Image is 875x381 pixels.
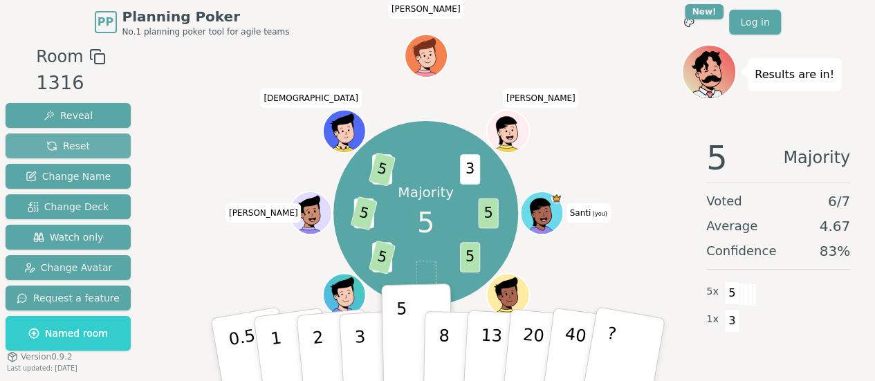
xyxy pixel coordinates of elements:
[7,351,73,362] button: Version0.9.2
[28,326,108,340] span: Named room
[503,89,579,108] span: Click to change your name
[591,211,607,217] span: (you)
[36,69,105,97] div: 1316
[6,316,131,351] button: Named room
[724,309,740,333] span: 3
[6,194,131,219] button: Change Deck
[706,192,742,211] span: Voted
[706,216,757,236] span: Average
[685,4,724,19] div: New!
[783,141,850,174] span: Majority
[724,281,740,305] span: 5
[706,284,719,299] span: 5 x
[820,241,850,261] span: 83 %
[478,198,498,229] span: 5
[44,109,93,122] span: Reveal
[522,193,562,233] button: Click to change your avatar
[706,141,728,174] span: 5
[36,44,83,69] span: Room
[396,299,407,373] p: 5
[676,10,701,35] button: New!
[398,183,454,202] p: Majority
[566,203,610,223] span: Click to change your name
[21,351,73,362] span: Version 0.9.2
[6,255,131,280] button: Change Avatar
[755,65,834,84] p: Results are in!
[551,193,561,203] span: Santi is the host
[460,242,480,272] span: 5
[6,286,131,310] button: Request a feature
[98,14,113,30] span: PP
[6,164,131,189] button: Change Name
[706,312,719,327] span: 1 x
[368,240,395,275] span: 5
[122,26,290,37] span: No.1 planning poker tool for agile teams
[706,241,776,261] span: Confidence
[28,200,109,214] span: Change Deck
[46,139,90,153] span: Reset
[417,202,434,243] span: 5
[7,364,77,372] span: Last updated: [DATE]
[17,291,120,305] span: Request a feature
[225,203,302,223] span: Click to change your name
[6,225,131,250] button: Watch only
[95,7,290,37] a: PPPlanning PokerNo.1 planning poker tool for agile teams
[729,10,780,35] a: Log in
[828,192,850,211] span: 6 / 7
[6,133,131,158] button: Reset
[460,154,480,185] span: 3
[24,261,113,275] span: Change Avatar
[33,230,104,244] span: Watch only
[6,103,131,128] button: Reveal
[368,152,395,187] span: 5
[350,196,377,231] span: 5
[260,89,361,108] span: Click to change your name
[819,216,850,236] span: 4.67
[122,7,290,26] span: Planning Poker
[26,169,111,183] span: Change Name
